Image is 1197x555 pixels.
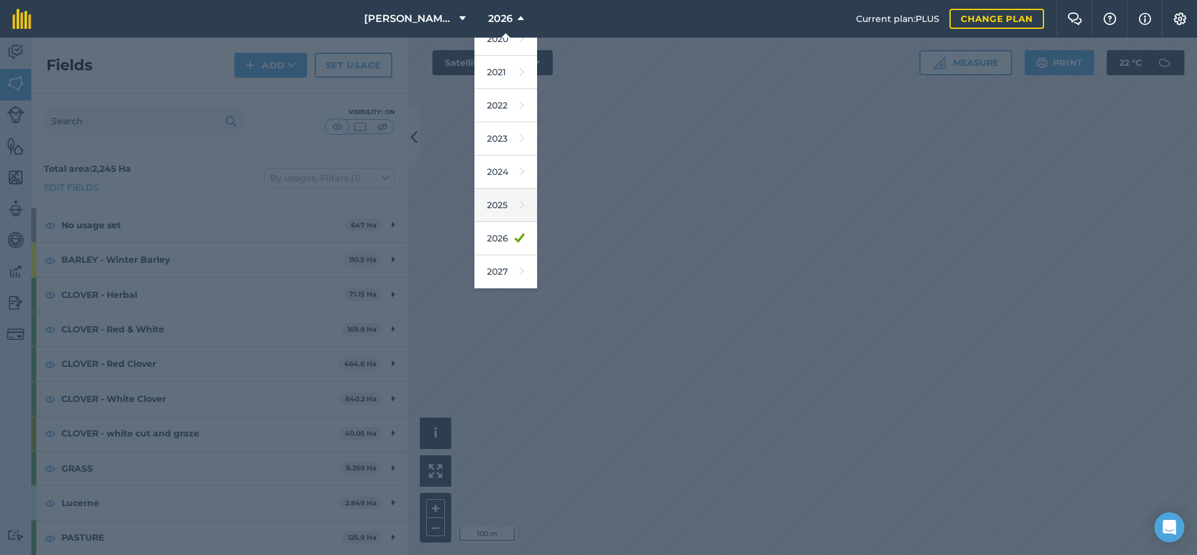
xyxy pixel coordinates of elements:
span: Current plan : PLUS [856,12,939,26]
a: 2026 [474,222,537,255]
span: [PERSON_NAME] LTD [364,11,454,26]
a: 2027 [474,255,537,288]
span: 2026 [488,11,513,26]
img: fieldmargin Logo [13,9,31,29]
a: Change plan [949,9,1044,29]
img: svg+xml;base64,PHN2ZyB4bWxucz0iaHR0cDovL3d3dy53My5vcmcvMjAwMC9zdmciIHdpZHRoPSIxNyIgaGVpZ2h0PSIxNy... [1139,11,1151,26]
img: A question mark icon [1102,13,1117,25]
a: 2020 [474,23,537,56]
a: 2021 [474,56,537,89]
div: Open Intercom Messenger [1154,512,1184,542]
img: A cog icon [1173,13,1188,25]
a: 2025 [474,189,537,222]
img: Two speech bubbles overlapping with the left bubble in the forefront [1067,13,1082,25]
a: 2022 [474,89,537,122]
a: 2024 [474,156,537,189]
a: 2023 [474,122,537,156]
